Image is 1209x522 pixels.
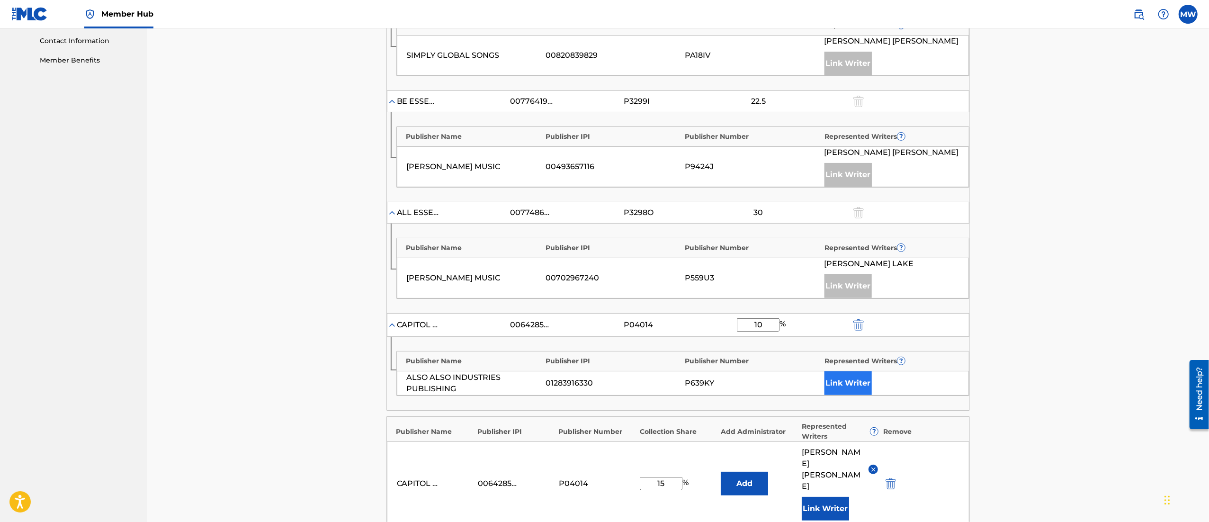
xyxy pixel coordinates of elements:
[406,243,541,253] div: Publisher Name
[685,50,820,61] div: PA18IV
[387,320,397,330] img: expand-cell-toggle
[685,132,820,142] div: Publisher Number
[721,472,768,495] button: Add
[407,161,541,172] div: [PERSON_NAME] MUSIC
[685,356,820,366] div: Publisher Number
[802,497,849,521] button: Link Writer
[802,422,878,441] div: Represented Writers
[1158,9,1169,20] img: help
[546,378,681,389] div: 01283916330
[824,36,959,47] span: [PERSON_NAME] [PERSON_NAME]
[406,132,541,142] div: Publisher Name
[685,243,820,253] div: Publisher Number
[824,147,959,158] span: [PERSON_NAME] [PERSON_NAME]
[407,50,541,61] div: SIMPLY GLOBAL SONGS
[685,378,820,389] div: P639KY
[1133,9,1145,20] img: search
[824,356,959,366] div: Represented Writers
[870,466,877,473] img: remove-from-list-button
[824,371,872,395] button: Link Writer
[685,161,820,172] div: P9424J
[870,428,878,435] span: ?
[11,7,48,21] img: MLC Logo
[1179,5,1198,24] div: User Menu
[387,97,397,106] img: expand-cell-toggle
[1182,356,1209,432] iframe: Resource Center
[101,9,153,19] span: Member Hub
[886,478,896,489] img: 12a2ab48e56ec057fbd8.svg
[546,161,681,172] div: 00493657116
[546,356,681,366] div: Publisher IPI
[407,272,541,284] div: [PERSON_NAME] MUSIC
[1154,5,1173,24] div: Help
[897,244,905,252] span: ?
[897,357,905,365] span: ?
[853,319,864,331] img: 12a2ab48e56ec057fbd8.svg
[802,447,861,492] span: [PERSON_NAME] [PERSON_NAME]
[546,272,681,284] div: 00702967240
[546,132,681,142] div: Publisher IPI
[1129,5,1148,24] a: Public Search
[824,243,959,253] div: Represented Writers
[387,208,397,217] img: expand-cell-toggle
[824,132,959,142] div: Represented Writers
[407,372,541,395] div: ALSO ALSO INDUSTRIES PUBLISHING
[396,427,473,437] div: Publisher Name
[897,133,905,140] span: ?
[84,9,96,20] img: Top Rightsholder
[897,21,905,29] span: ?
[883,427,959,437] div: Remove
[546,243,681,253] div: Publisher IPI
[1162,477,1209,522] iframe: Chat Widget
[824,258,914,270] span: [PERSON_NAME] LAKE
[685,272,820,284] div: P559U3
[406,356,541,366] div: Publisher Name
[546,50,681,61] div: 00820839829
[640,427,716,437] div: Collection Share
[721,427,797,437] div: Add Administrator
[40,55,135,65] a: Member Benefits
[779,318,788,332] span: %
[558,427,635,437] div: Publisher Number
[40,36,135,46] a: Contact Information
[1164,486,1170,514] div: Drag
[682,477,691,490] span: %
[477,427,554,437] div: Publisher IPI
